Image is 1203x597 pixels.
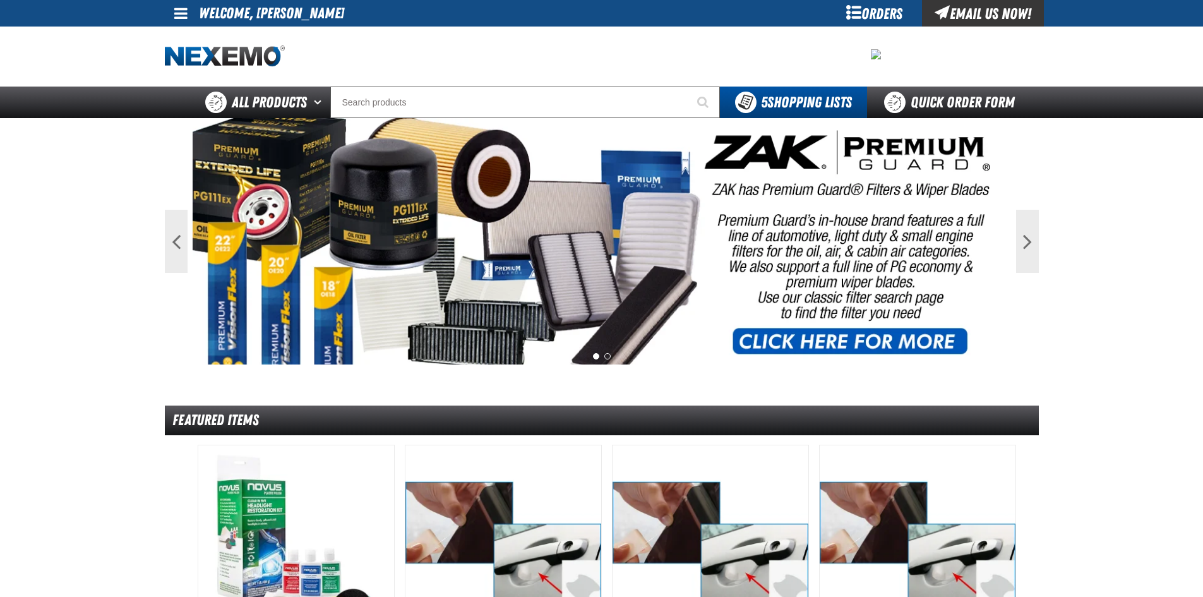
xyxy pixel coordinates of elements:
[593,353,599,359] button: 1 of 2
[604,353,611,359] button: 2 of 2
[330,87,720,118] input: Search
[165,406,1039,435] div: Featured Items
[1016,210,1039,273] button: Next
[761,93,767,111] strong: 5
[761,93,852,111] span: Shopping Lists
[688,87,720,118] button: Start Searching
[720,87,867,118] button: You have 5 Shopping Lists. Open to view details
[871,49,881,59] img: 6358a36e9cb9eabefd07fbcee19ff36d.jpeg
[165,210,188,273] button: Previous
[867,87,1038,118] a: Quick Order Form
[309,87,330,118] button: Open All Products pages
[232,91,307,114] span: All Products
[165,45,285,68] img: Nexemo logo
[193,118,1011,365] img: PG Filters & Wipers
